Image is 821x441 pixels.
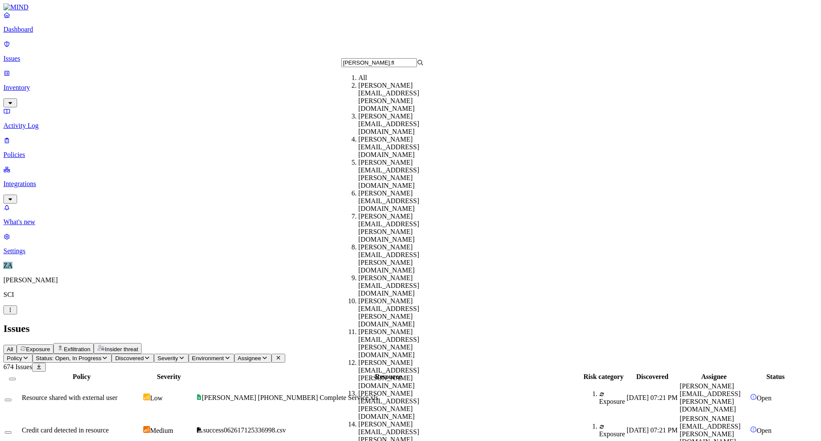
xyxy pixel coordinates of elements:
a: Integrations [3,166,818,202]
p: Activity Log [3,122,818,130]
div: [PERSON_NAME][EMAIL_ADDRESS][DOMAIN_NAME] [358,189,441,213]
span: 674 Issues [3,363,32,370]
div: [PERSON_NAME][EMAIL_ADDRESS][DOMAIN_NAME] [358,112,441,136]
p: What's new [3,218,818,226]
div: [PERSON_NAME][EMAIL_ADDRESS][PERSON_NAME][DOMAIN_NAME] [358,213,441,243]
span: Status: Open, In Progress [36,355,101,361]
img: status-open [750,394,757,400]
div: Exposure [599,423,625,438]
span: Discovered [115,355,144,361]
span: [DATE] 07:21 PM [627,394,678,401]
div: [PERSON_NAME][EMAIL_ADDRESS][PERSON_NAME][DOMAIN_NAME] [358,359,441,390]
div: Policy [22,373,142,381]
p: Integrations [3,180,818,188]
span: Severity [157,355,178,361]
div: Discovered [627,373,678,381]
a: Inventory [3,69,818,106]
p: Settings [3,247,818,255]
img: MIND [3,3,29,11]
input: Search [341,58,417,67]
div: Exposure [599,390,625,405]
p: Issues [3,55,818,62]
div: [PERSON_NAME][EMAIL_ADDRESS][PERSON_NAME][DOMAIN_NAME] [358,328,441,359]
div: [PERSON_NAME][EMAIL_ADDRESS][PERSON_NAME][DOMAIN_NAME] [358,82,441,112]
div: Severity [143,373,195,381]
span: All [7,346,13,352]
div: Risk category [582,373,625,381]
div: [PERSON_NAME][EMAIL_ADDRESS][PERSON_NAME][DOMAIN_NAME] [358,159,441,189]
div: All [358,74,441,82]
div: [PERSON_NAME][EMAIL_ADDRESS][PERSON_NAME][DOMAIN_NAME] [358,243,441,274]
span: Medium [150,427,173,434]
a: MIND [3,3,818,11]
span: [DATE] 07:21 PM [627,426,678,434]
span: ZA [3,262,12,269]
span: Open [757,427,772,434]
img: severity-low [143,394,150,400]
span: Insider threat [105,346,138,352]
a: Policies [3,136,818,159]
p: Policies [3,151,818,159]
div: Assignee [680,373,748,381]
span: Resource shared with external user [22,394,118,401]
span: Exfiltration [64,346,90,352]
span: Open [757,394,772,402]
span: [PERSON_NAME] [PHONE_NUMBER] Complete Service.xls [202,394,378,401]
button: Select row [5,399,12,401]
a: Activity Log [3,107,818,130]
span: Exposure [26,346,50,352]
img: severity-medium [143,426,150,433]
div: [PERSON_NAME][EMAIL_ADDRESS][PERSON_NAME][DOMAIN_NAME] [358,297,441,328]
div: [PERSON_NAME][EMAIL_ADDRESS][DOMAIN_NAME] [358,136,441,159]
p: [PERSON_NAME] [3,276,818,284]
div: Status [750,373,801,381]
div: [PERSON_NAME][EMAIL_ADDRESS][PERSON_NAME][DOMAIN_NAME] [358,390,441,420]
span: Low [150,394,162,402]
img: status-open [750,426,757,433]
a: What's new [3,204,818,226]
span: Assignee [238,355,261,361]
span: Environment [192,355,224,361]
button: Select row [5,431,12,434]
span: Policy [7,355,22,361]
span: success062617125336998.csv [203,426,286,434]
p: Dashboard [3,26,818,33]
p: SCI [3,291,818,299]
a: Dashboard [3,11,818,33]
div: Resource [196,373,580,381]
span: [PERSON_NAME][EMAIL_ADDRESS][PERSON_NAME][DOMAIN_NAME] [680,382,741,413]
a: Issues [3,40,818,62]
a: Settings [3,233,818,255]
div: [PERSON_NAME][EMAIL_ADDRESS][DOMAIN_NAME] [358,274,441,297]
span: Credit card detected in resource [22,426,109,434]
button: Select all [9,378,16,380]
img: google-sheets [196,394,202,400]
h2: Issues [3,323,818,334]
p: Inventory [3,84,818,92]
